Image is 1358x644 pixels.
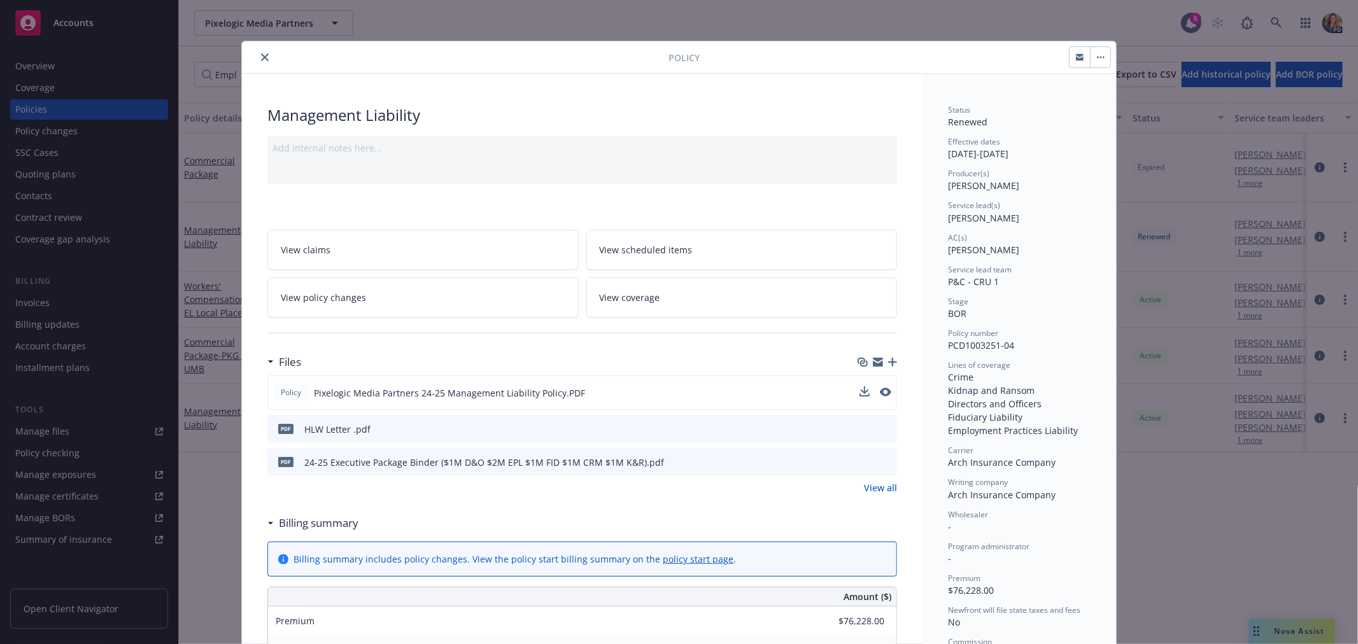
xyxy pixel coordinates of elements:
div: [DATE] - [DATE] [948,136,1091,160]
span: Premium [948,573,980,584]
span: Arch Insurance Company [948,489,1056,501]
span: No [948,616,960,628]
div: Add internal notes here... [272,141,892,155]
div: Kidnap and Ransom [948,384,1091,397]
span: $76,228.00 [948,584,994,596]
button: preview file [880,386,891,400]
span: Wholesaler [948,509,988,520]
button: close [257,50,272,65]
span: P&C - CRU 1 [948,276,999,288]
div: HLW Letter .pdf [304,423,371,436]
button: download file [860,456,870,469]
span: [PERSON_NAME] [948,212,1019,224]
h3: Billing summary [279,515,358,531]
span: [PERSON_NAME] [948,179,1019,192]
a: View scheduled items [586,230,898,270]
span: Program administrator [948,541,1029,552]
button: download file [859,386,870,396]
span: Policy [668,51,700,64]
span: Service lead(s) [948,200,1000,211]
span: AC(s) [948,232,967,243]
div: 24-25 Executive Package Binder ($1M D&O $2M EPL $1M FID $1M CRM $1M K&R).pdf [304,456,664,469]
span: Arch Insurance Company [948,456,1056,468]
div: Files [267,354,301,370]
span: Renewed [948,116,987,128]
span: View coverage [600,291,660,304]
span: Writing company [948,477,1008,487]
span: pdf [278,424,294,433]
span: Service lead team [948,264,1012,275]
span: View claims [281,243,330,256]
span: Carrier [948,445,973,456]
div: Billing summary [267,515,358,531]
a: View policy changes [267,277,579,318]
span: Stage [948,296,968,307]
div: Crime [948,370,1091,384]
span: PCD1003251-04 [948,339,1014,351]
span: Policy number [948,328,998,339]
span: BOR [948,307,966,319]
span: - [948,521,951,533]
span: Amount ($) [844,590,891,603]
div: Management Liability [267,104,897,126]
a: policy start page [663,553,733,565]
span: Newfront will file state taxes and fees [948,605,1080,615]
span: pdf [278,457,294,466]
button: download file [859,386,870,400]
a: View all [864,481,897,494]
span: Policy [278,387,304,398]
span: Producer(s) [948,168,989,179]
span: [PERSON_NAME] [948,244,1019,256]
h3: Files [279,354,301,370]
button: preview file [881,456,892,469]
div: Directors and Officers [948,397,1091,410]
a: View coverage [586,277,898,318]
span: Status [948,104,970,115]
input: 0.00 [809,612,892,631]
div: Fiduciary Liability [948,410,1091,424]
button: preview file [881,423,892,436]
div: Employment Practices Liability [948,424,1091,437]
span: Pixelogic Media Partners 24-25 Management Liability Policy.PDF [314,386,585,400]
button: preview file [880,388,891,396]
span: View policy changes [281,291,366,304]
span: Effective dates [948,136,1000,147]
span: View scheduled items [600,243,693,256]
span: Lines of coverage [948,360,1010,370]
span: Premium [276,615,315,627]
div: Billing summary includes policy changes. View the policy start billing summary on the . [294,552,736,566]
a: View claims [267,230,579,270]
span: - [948,552,951,564]
button: download file [860,423,870,436]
